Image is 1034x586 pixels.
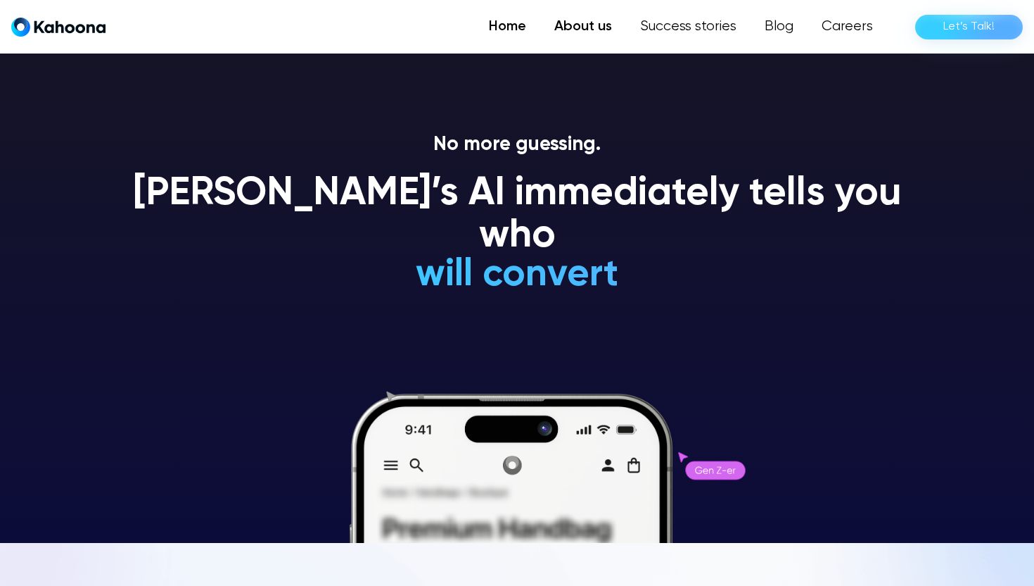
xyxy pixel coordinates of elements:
div: Let’s Talk! [943,15,995,38]
a: Success stories [626,13,751,41]
a: home [11,17,106,37]
a: Careers [808,13,887,41]
a: About us [540,13,626,41]
h1: will convert [310,254,725,296]
g: Gen Z-er [695,466,735,473]
a: Blog [751,13,808,41]
a: Home [475,13,540,41]
p: No more guessing. [116,133,918,157]
a: Let’s Talk! [915,15,1023,39]
h1: [PERSON_NAME]’s AI immediately tells you who [116,173,918,257]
